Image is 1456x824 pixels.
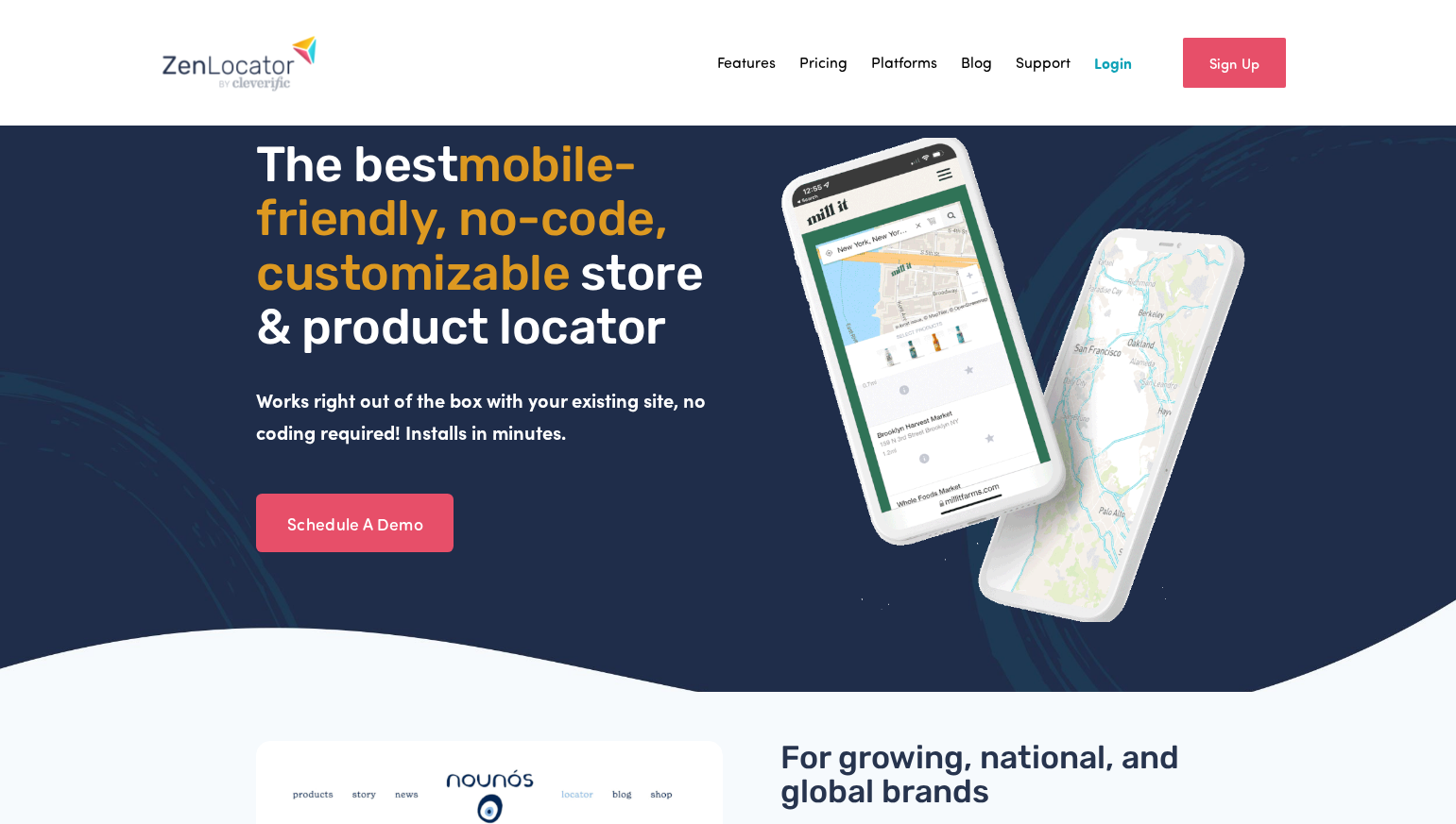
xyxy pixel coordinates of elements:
span: store & product locator [256,244,713,356]
img: Zenlocator [162,35,317,92]
a: Schedule A Demo [256,494,454,552]
span: The best [256,135,457,193]
a: Platforms [871,48,937,76]
a: Login [1094,48,1132,76]
a: Features [717,48,776,76]
a: Support [1016,48,1071,76]
span: For growing, national, and global brands [780,738,1187,811]
strong: Works right out of the box with your existing site, no coding required! Installs in minutes. [256,387,711,445]
a: Sign Up [1183,38,1286,88]
span: mobile- friendly, no-code, customizable [256,135,677,301]
a: Blog [961,48,992,76]
img: ZenLocator phone mockup gif [780,138,1247,622]
a: Pricing [799,48,848,76]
